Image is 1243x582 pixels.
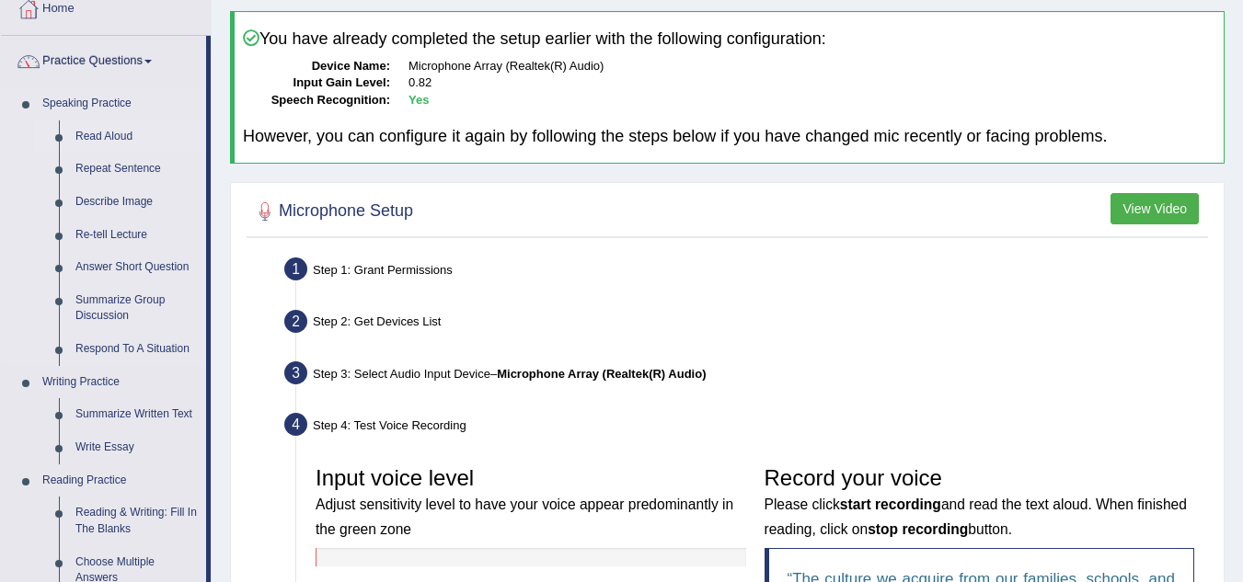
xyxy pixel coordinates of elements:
a: Read Aloud [67,120,206,154]
a: Repeat Sentence [67,153,206,186]
a: Practice Questions [1,36,206,82]
a: Respond To A Situation [67,333,206,366]
div: Step 1: Grant Permissions [276,252,1215,292]
a: Summarize Written Text [67,398,206,431]
a: Reading Practice [34,464,206,497]
a: Reading & Writing: Fill In The Blanks [67,496,206,545]
small: Adjust sensitivity level to have your voice appear predominantly in the green zone [316,496,733,536]
dd: 0.82 [409,74,1215,92]
a: Summarize Group Discussion [67,284,206,333]
a: Answer Short Question [67,251,206,284]
dt: Device Name: [243,58,390,75]
dt: Speech Recognition: [243,92,390,109]
span: – [490,367,707,381]
button: View Video [1111,193,1199,224]
h3: Record your voice [765,466,1195,539]
a: Speaking Practice [34,87,206,120]
b: Microphone Array (Realtek(R) Audio) [497,367,706,381]
a: Write Essay [67,431,206,464]
h3: Input voice level [316,466,746,539]
div: Step 4: Test Voice Recording [276,407,1215,448]
dt: Input Gain Level: [243,74,390,92]
a: Re-tell Lecture [67,219,206,252]
b: start recording [840,496,941,512]
h4: However, you can configure it again by following the steps below if you have changed mic recently... [243,128,1215,146]
b: stop recording [868,521,968,537]
a: Writing Practice [34,366,206,399]
dd: Microphone Array (Realtek(R) Audio) [409,58,1215,75]
div: Step 2: Get Devices List [276,304,1215,345]
b: Yes [409,93,429,107]
a: Describe Image [67,186,206,219]
h4: You have already completed the setup earlier with the following configuration: [243,29,1215,49]
div: Step 3: Select Audio Input Device [276,356,1215,396]
small: Please click and read the text aloud. When finished reading, click on button. [765,496,1187,536]
h2: Microphone Setup [251,198,413,225]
